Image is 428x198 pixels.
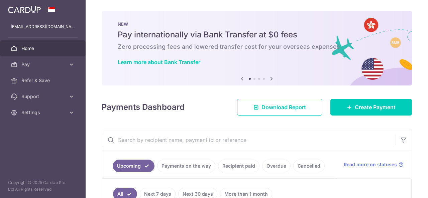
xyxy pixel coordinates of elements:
[21,93,66,100] span: Support
[118,59,200,65] a: Learn more about Bank Transfer
[113,160,154,172] a: Upcoming
[344,161,397,168] span: Read more on statuses
[261,103,306,111] span: Download Report
[118,21,396,27] p: NEW
[102,11,412,85] img: Bank transfer banner
[118,29,396,40] h5: Pay internationally via Bank Transfer at $0 fees
[157,160,215,172] a: Payments on the way
[118,43,396,51] h6: Zero processing fees and lowered transfer cost for your overseas expenses
[21,109,66,116] span: Settings
[330,99,412,116] a: Create Payment
[21,61,66,68] span: Pay
[21,45,66,52] span: Home
[8,5,41,13] img: CardUp
[293,160,325,172] a: Cancelled
[11,23,75,30] p: [EMAIL_ADDRESS][DOMAIN_NAME]
[218,160,259,172] a: Recipient paid
[355,103,396,111] span: Create Payment
[262,160,291,172] a: Overdue
[21,77,66,84] span: Refer & Save
[344,161,404,168] a: Read more on statuses
[237,99,322,116] a: Download Report
[102,129,396,151] input: Search by recipient name, payment id or reference
[102,101,185,113] h4: Payments Dashboard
